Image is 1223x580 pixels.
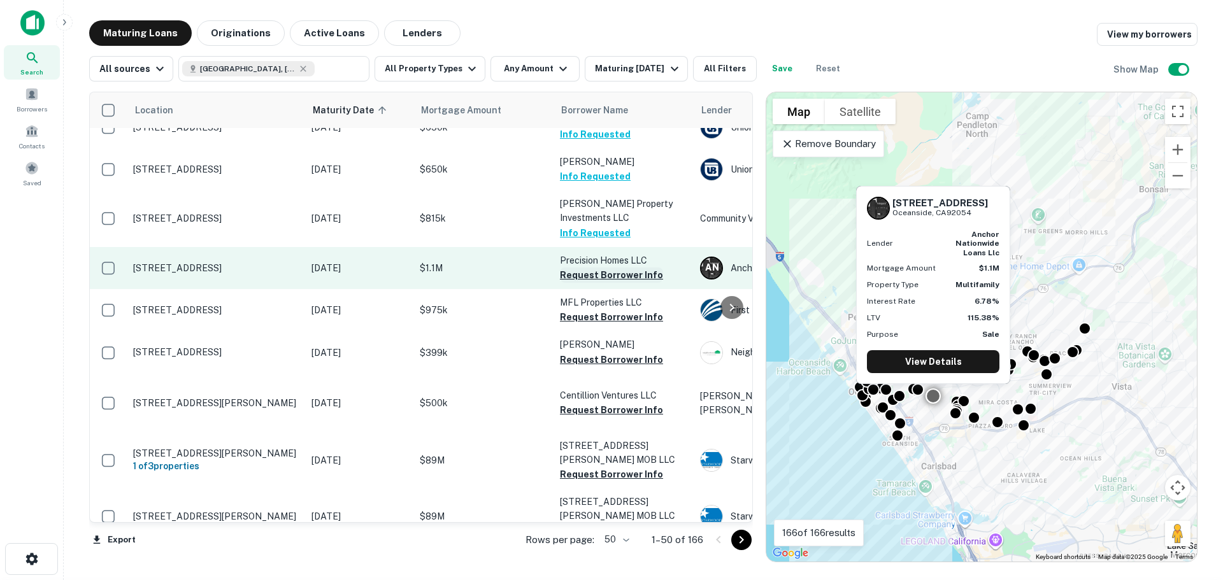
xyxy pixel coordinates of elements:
[700,389,891,417] p: [PERSON_NAME] [PERSON_NAME] [PERSON_NAME] & [PERSON_NAME] PC
[89,56,173,81] button: All sources
[701,103,732,118] span: Lender
[700,158,891,181] div: Union Bank Of [US_STATE]
[1113,62,1161,76] h6: Show Map
[705,261,719,274] p: A N
[420,346,547,360] p: $399k
[420,396,547,410] p: $500k
[694,92,898,128] th: Lender
[769,545,812,562] a: Open this area in Google Maps (opens a new window)
[560,467,663,482] button: Request Borrower Info
[421,103,518,118] span: Mortgage Amount
[311,303,407,317] p: [DATE]
[490,56,580,81] button: Any Amount
[20,67,43,77] span: Search
[1098,553,1168,560] span: Map data ©2025 Google
[700,449,891,472] div: Starwood Property Trust
[560,337,687,351] p: [PERSON_NAME]
[17,104,47,114] span: Borrowers
[560,495,687,523] p: [STREET_ADDRESS][PERSON_NAME] MOB LLC
[133,448,299,459] p: [STREET_ADDRESS][PERSON_NAME]
[311,453,407,467] p: [DATE]
[1165,99,1191,124] button: Toggle fullscreen view
[867,350,999,373] a: View Details
[420,453,547,467] p: $89M
[701,159,722,180] img: picture
[4,82,60,117] div: Borrowers
[560,225,631,241] button: Info Requested
[197,20,285,46] button: Originations
[420,261,547,275] p: $1.1M
[979,264,999,272] strong: $1.1M
[4,119,60,153] a: Contacts
[867,237,893,249] p: Lender
[560,169,631,184] button: Info Requested
[133,346,299,358] p: [STREET_ADDRESS]
[560,127,631,142] button: Info Requested
[4,156,60,190] a: Saved
[773,99,825,124] button: Show street map
[700,299,891,322] div: First Foundation Inc.
[867,262,936,274] p: Mortgage Amount
[766,92,1197,562] div: 0 0
[561,103,628,118] span: Borrower Name
[1165,137,1191,162] button: Zoom in
[560,388,687,402] p: Centillion Ventures LLC
[700,257,891,279] div: Anchor Nationwide Loans, LLC
[133,511,299,522] p: [STREET_ADDRESS][PERSON_NAME]
[133,459,299,473] h6: 1 of 3 properties
[769,545,812,562] img: Google
[133,304,299,316] p: [STREET_ADDRESS]
[420,211,547,225] p: $815k
[560,197,687,225] p: [PERSON_NAME] Property Investments LLC
[420,509,547,523] p: $89M
[700,505,891,528] div: Starwood Property Trust
[313,103,390,118] span: Maturity Date
[89,20,192,46] button: Maturing Loans
[982,330,999,339] strong: Sale
[420,162,547,176] p: $650k
[560,295,687,309] p: MFL Properties LLC
[731,530,752,550] button: Go to next page
[20,10,45,36] img: capitalize-icon.png
[700,341,891,364] div: Neighborhood Loans
[1175,553,1193,560] a: Terms (opens in new tab)
[89,530,139,549] button: Export
[762,56,803,81] button: Save your search to get updates of matches that match your search criteria.
[701,299,722,321] img: picture
[311,346,407,360] p: [DATE]
[955,230,999,257] strong: anchor nationwide loans llc
[560,402,663,418] button: Request Borrower Info
[782,525,855,541] p: 166 of 166 results
[595,61,682,76] div: Maturing [DATE]
[968,313,999,322] strong: 115.38%
[701,506,722,527] img: picture
[1165,475,1191,500] button: Map camera controls
[420,303,547,317] p: $975k
[526,532,594,548] p: Rows per page:
[867,312,880,323] p: LTV
[560,352,663,367] button: Request Borrower Info
[599,530,631,549] div: 50
[560,439,687,467] p: [STREET_ADDRESS][PERSON_NAME] MOB LLC
[305,92,413,128] th: Maturity Date
[560,155,687,169] p: [PERSON_NAME]
[701,342,722,364] img: picture
[4,45,60,80] a: Search
[311,396,407,410] p: [DATE]
[554,92,694,128] th: Borrower Name
[1159,478,1223,539] iframe: Chat Widget
[413,92,554,128] th: Mortgage Amount
[1165,163,1191,188] button: Zoom out
[585,56,687,81] button: Maturing [DATE]
[693,56,757,81] button: All Filters
[311,162,407,176] p: [DATE]
[867,279,919,290] p: Property Type
[867,329,898,340] p: Purpose
[127,92,305,128] th: Location
[311,211,407,225] p: [DATE]
[892,207,988,219] p: Oceanside, CA92054
[955,280,999,289] strong: Multifamily
[652,532,703,548] p: 1–50 of 166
